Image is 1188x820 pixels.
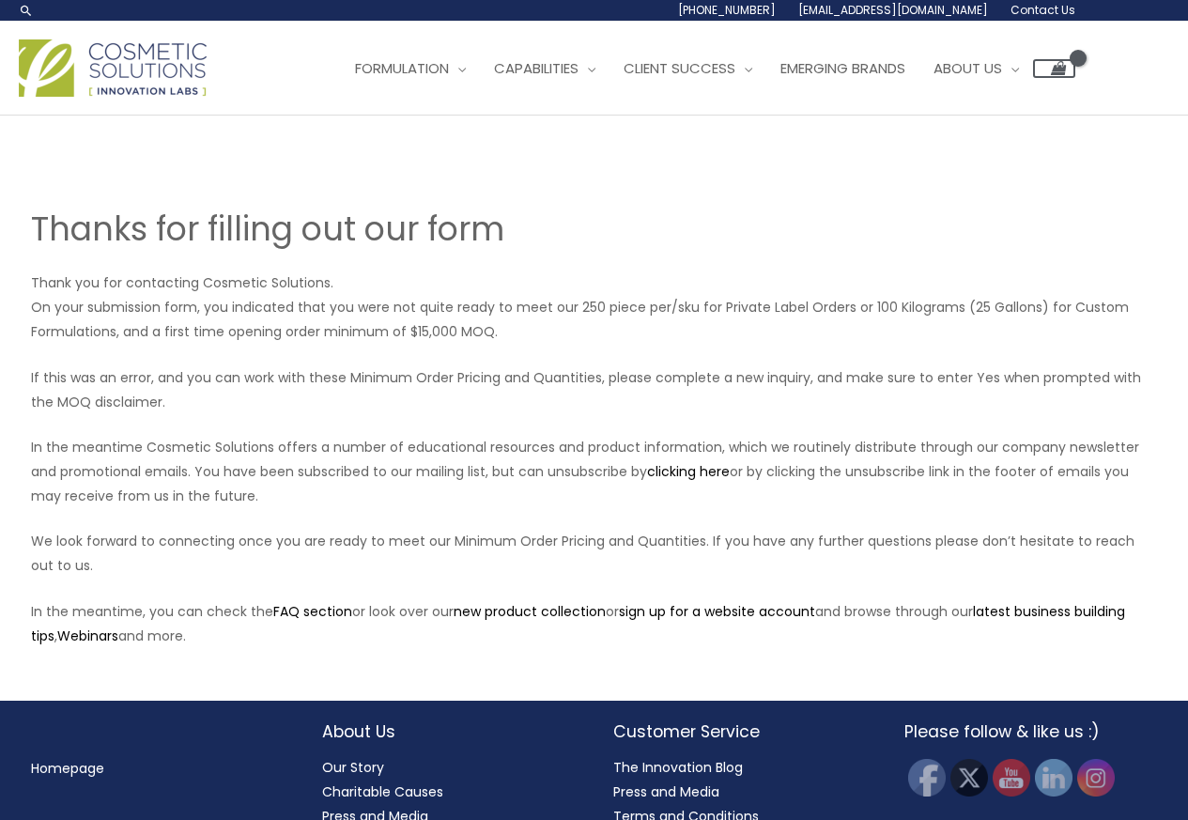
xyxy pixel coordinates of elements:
a: Press and Media [613,782,719,801]
img: Facebook [908,759,946,797]
h2: Please follow & like us :) [904,719,1158,744]
a: FAQ section [273,602,352,621]
img: Twitter [950,759,988,797]
a: Capabilities [480,40,609,97]
a: Emerging Brands [766,40,919,97]
span: Client Success [624,58,735,78]
a: Formulation [341,40,480,97]
img: Cosmetic Solutions Logo [19,39,207,97]
span: [EMAIL_ADDRESS][DOMAIN_NAME] [798,2,988,18]
span: Capabilities [494,58,579,78]
a: clicking here [647,462,730,481]
a: Charitable Causes [322,782,443,801]
p: If this was an error, and you can work with these Minimum Order Pricing and Quantities, please co... [31,365,1158,414]
a: Homepage [31,759,104,778]
a: sign up for a website account [619,602,815,621]
span: Formulation [355,58,449,78]
a: Webinars [57,627,118,645]
span: [PHONE_NUMBER] [678,2,776,18]
p: We look forward to connecting once you are ready to meet our Minimum Order Pricing and Quantities... [31,529,1158,578]
p: In the meantime Cosmetic Solutions offers a number of educational resources and product informati... [31,435,1158,508]
h2: Customer Service [613,719,867,744]
a: Our Story [322,758,384,777]
a: latest business building tips [31,602,1125,645]
span: Contact Us [1011,2,1075,18]
nav: Site Navigation [327,40,1075,97]
a: Client Success [609,40,766,97]
h2: About Us [322,719,576,744]
span: About Us [933,58,1002,78]
a: View Shopping Cart, empty [1033,59,1075,78]
a: About Us [919,40,1033,97]
a: Search icon link [19,3,34,18]
a: new product collection [454,602,606,621]
p: In the meantime, you can check the or look over our or and browse through our , and more. [31,599,1158,648]
p: Thank you for contacting Cosmetic Solutions. On your submission form, you indicated that you were... [31,271,1158,344]
a: The Innovation Blog [613,758,743,777]
nav: Menu [31,756,285,781]
span: Emerging Brands [780,58,905,78]
h1: Thanks for filling out our form [31,206,1158,252]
